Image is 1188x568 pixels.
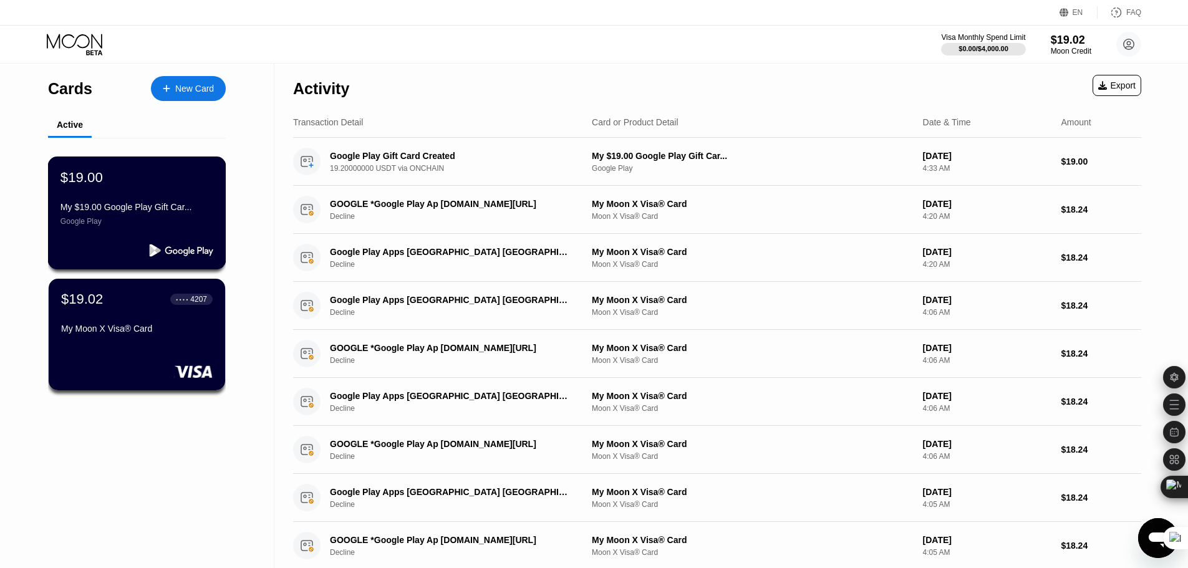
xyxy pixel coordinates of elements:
[1060,6,1098,19] div: EN
[592,391,913,401] div: My Moon X Visa® Card
[923,151,1051,161] div: [DATE]
[592,247,913,257] div: My Moon X Visa® Card
[175,84,214,94] div: New Card
[49,279,225,390] div: $19.02● ● ● ●4207My Moon X Visa® Card
[1061,253,1141,262] div: $18.24
[592,487,913,497] div: My Moon X Visa® Card
[959,45,1008,52] div: $0.00 / $4,000.00
[60,217,213,226] div: Google Play
[1061,541,1141,551] div: $18.24
[293,426,1141,474] div: GOOGLE *Google Play Ap [DOMAIN_NAME][URL]DeclineMy Moon X Visa® CardMoon X Visa® Card[DATE]4:06 A...
[592,164,913,173] div: Google Play
[923,404,1051,413] div: 4:06 AM
[923,260,1051,269] div: 4:20 AM
[923,343,1051,353] div: [DATE]
[61,291,103,307] div: $19.02
[1138,518,1178,558] iframe: Button to launch messaging window
[330,260,590,269] div: Decline
[592,500,913,509] div: Moon X Visa® Card
[293,138,1141,186] div: Google Play Gift Card Created19.20000000 USDT via ONCHAINMy $19.00 Google Play Gift Car...Google ...
[61,324,213,334] div: My Moon X Visa® Card
[1061,117,1091,127] div: Amount
[330,500,590,509] div: Decline
[1061,445,1141,455] div: $18.24
[1061,205,1141,214] div: $18.24
[330,343,572,353] div: GOOGLE *Google Play Ap [DOMAIN_NAME][URL]
[923,308,1051,317] div: 4:06 AM
[330,404,590,413] div: Decline
[293,378,1141,426] div: Google Play Apps [GEOGRAPHIC_DATA] [GEOGRAPHIC_DATA]DeclineMy Moon X Visa® CardMoon X Visa® Card[...
[592,548,913,557] div: Moon X Visa® Card
[592,212,913,221] div: Moon X Visa® Card
[330,247,572,257] div: Google Play Apps [GEOGRAPHIC_DATA] [GEOGRAPHIC_DATA]
[923,548,1051,557] div: 4:05 AM
[330,487,572,497] div: Google Play Apps [GEOGRAPHIC_DATA] [GEOGRAPHIC_DATA]
[330,212,590,221] div: Decline
[1061,493,1141,503] div: $18.24
[1061,349,1141,359] div: $18.24
[293,117,363,127] div: Transaction Detail
[923,164,1051,173] div: 4:33 AM
[923,487,1051,497] div: [DATE]
[330,151,572,161] div: Google Play Gift Card Created
[923,439,1051,449] div: [DATE]
[592,439,913,449] div: My Moon X Visa® Card
[57,120,83,130] div: Active
[923,247,1051,257] div: [DATE]
[1061,397,1141,407] div: $18.24
[592,343,913,353] div: My Moon X Visa® Card
[923,452,1051,461] div: 4:06 AM
[330,391,572,401] div: Google Play Apps [GEOGRAPHIC_DATA] [GEOGRAPHIC_DATA]
[592,199,913,209] div: My Moon X Visa® Card
[592,117,679,127] div: Card or Product Detail
[293,186,1141,234] div: GOOGLE *Google Play Ap [DOMAIN_NAME][URL]DeclineMy Moon X Visa® CardMoon X Visa® Card[DATE]4:20 A...
[293,234,1141,282] div: Google Play Apps [GEOGRAPHIC_DATA] [GEOGRAPHIC_DATA]DeclineMy Moon X Visa® CardMoon X Visa® Card[...
[330,356,590,365] div: Decline
[923,212,1051,221] div: 4:20 AM
[293,80,349,98] div: Activity
[1098,80,1136,90] div: Export
[190,295,207,304] div: 4207
[293,282,1141,330] div: Google Play Apps [GEOGRAPHIC_DATA] [GEOGRAPHIC_DATA]DeclineMy Moon X Visa® CardMoon X Visa® Card[...
[923,199,1051,209] div: [DATE]
[1061,301,1141,310] div: $18.24
[923,500,1051,509] div: 4:05 AM
[923,535,1051,545] div: [DATE]
[330,199,572,209] div: GOOGLE *Google Play Ap [DOMAIN_NAME][URL]
[330,452,590,461] div: Decline
[941,33,1025,42] div: Visa Monthly Spend Limit
[592,295,913,305] div: My Moon X Visa® Card
[941,33,1025,55] div: Visa Monthly Spend Limit$0.00/$4,000.00
[330,164,590,173] div: 19.20000000 USDT via ONCHAIN
[60,169,103,185] div: $19.00
[592,151,913,161] div: My $19.00 Google Play Gift Car...
[592,404,913,413] div: Moon X Visa® Card
[330,535,572,545] div: GOOGLE *Google Play Ap [DOMAIN_NAME][URL]
[151,76,226,101] div: New Card
[592,260,913,269] div: Moon X Visa® Card
[49,157,225,269] div: $19.00My $19.00 Google Play Gift Car...Google Play
[1061,156,1141,166] div: $19.00
[293,474,1141,522] div: Google Play Apps [GEOGRAPHIC_DATA] [GEOGRAPHIC_DATA]DeclineMy Moon X Visa® CardMoon X Visa® Card[...
[592,356,913,365] div: Moon X Visa® Card
[330,308,590,317] div: Decline
[1098,6,1141,19] div: FAQ
[923,117,971,127] div: Date & Time
[592,308,913,317] div: Moon X Visa® Card
[330,548,590,557] div: Decline
[923,295,1051,305] div: [DATE]
[60,202,213,212] div: My $19.00 Google Play Gift Car...
[293,330,1141,378] div: GOOGLE *Google Play Ap [DOMAIN_NAME][URL]DeclineMy Moon X Visa® CardMoon X Visa® Card[DATE]4:06 A...
[1093,75,1141,96] div: Export
[592,452,913,461] div: Moon X Visa® Card
[1051,34,1091,55] div: $19.02Moon Credit
[923,356,1051,365] div: 4:06 AM
[1073,8,1083,17] div: EN
[592,535,913,545] div: My Moon X Visa® Card
[330,439,572,449] div: GOOGLE *Google Play Ap [DOMAIN_NAME][URL]
[330,295,572,305] div: Google Play Apps [GEOGRAPHIC_DATA] [GEOGRAPHIC_DATA]
[1051,34,1091,47] div: $19.02
[1126,8,1141,17] div: FAQ
[176,297,188,301] div: ● ● ● ●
